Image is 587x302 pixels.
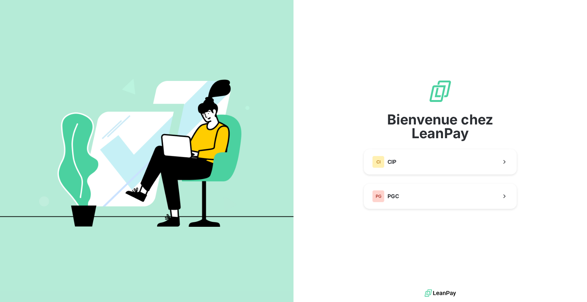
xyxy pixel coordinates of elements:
[428,79,452,103] img: logo sigle
[388,192,399,200] span: PGC
[372,190,384,202] div: PG
[372,156,384,168] div: CI
[364,184,517,209] button: PGPGC
[364,149,517,174] button: CICIP
[425,287,456,299] img: logo
[364,113,517,140] span: Bienvenue chez LeanPay
[388,158,396,166] span: CIP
